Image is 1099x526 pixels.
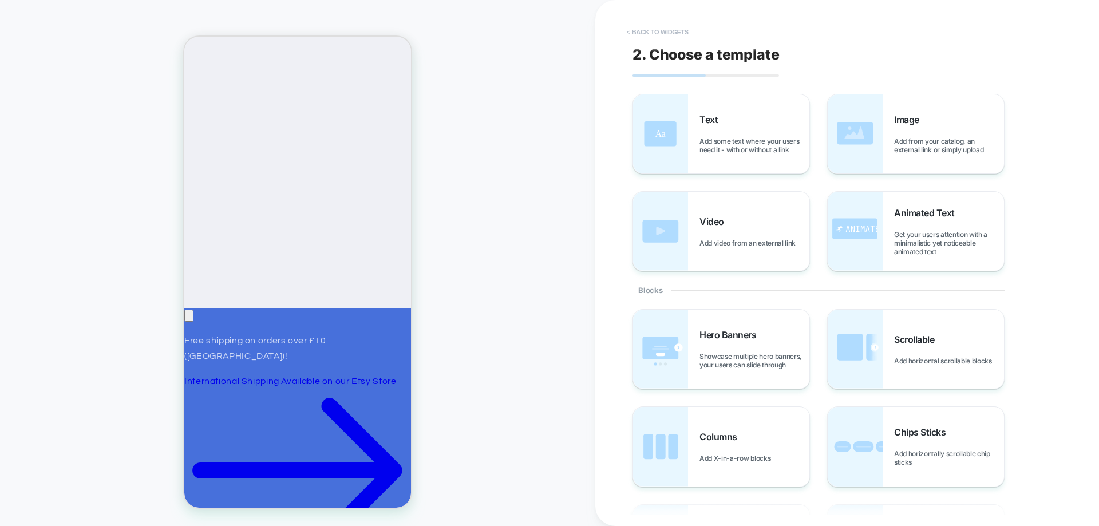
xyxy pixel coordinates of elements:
[894,449,1004,466] span: Add horizontally scrollable chip sticks
[894,207,960,219] span: Animated Text
[894,357,998,365] span: Add horizontal scrollable blocks
[894,230,1004,256] span: Get your users attention with a minimalistic yet noticeable animated text
[894,114,925,125] span: Image
[699,216,730,227] span: Video
[699,239,801,247] span: Add video from an external link
[699,329,762,341] span: Hero Banners
[699,431,743,442] span: Columns
[894,137,1004,154] span: Add from your catalog, an external link or simply upload
[699,137,809,154] span: Add some text where your users need it - with or without a link
[699,114,724,125] span: Text
[632,46,780,63] span: 2. Choose a template
[894,426,951,438] span: Chips Sticks
[632,271,1005,309] div: Blocks
[699,352,809,369] span: Showcase multiple hero banners, your users can slide through
[621,23,694,41] button: < Back to widgets
[699,454,776,462] span: Add X-in-a-row blocks
[894,334,940,345] span: Scrollable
